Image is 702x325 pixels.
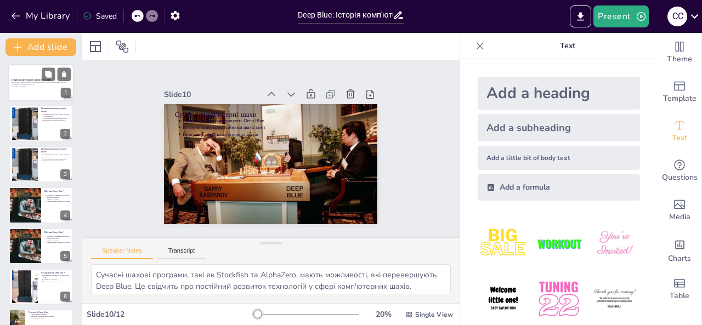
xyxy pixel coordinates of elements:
p: Перший матч з [PERSON_NAME] в 1996 році [43,275,70,278]
div: С С [667,7,687,26]
p: Програми, що перевершують Deep Blue [183,117,367,124]
p: Виникнення комп'ютерних шахів [41,147,70,153]
p: Розвиток комп'ютерних шахів розпочався в 1950-х роках [43,113,70,117]
img: 5.jpeg [533,273,584,324]
textarea: Сучасні шахові програми, такі як Stockfish та AlphaZero, мають можливості, які перевершують Deep ... [91,264,451,294]
div: 2 [9,105,73,141]
p: Спеціалізовані алгоритми [31,313,70,316]
div: Saved [83,11,117,21]
div: 6 [9,269,73,305]
div: Change the overall theme [658,33,701,72]
p: Величезна обчислювальна потужність [31,315,70,317]
p: Поступове вдосконалення технологій [43,158,70,160]
p: Що таке Deep Blue? [44,190,70,193]
img: 3.jpeg [589,218,640,269]
div: Add a little bit of body text [478,146,640,170]
p: Відомий матч проти [PERSON_NAME] [47,196,70,200]
div: Add charts and graphs [658,230,701,270]
button: Speaker Notes [91,247,153,259]
div: Add text boxes [658,112,701,151]
p: Використання професійними шахістами [183,124,367,131]
div: 1 [61,88,71,98]
div: Add a formula [478,174,640,201]
p: Спеціалізовані алгоритми для аналізу [47,201,70,203]
div: Add a subheading [478,114,640,141]
span: Template [663,93,697,105]
div: 4 [9,187,73,223]
p: Від простих програм до Deep Blue [43,119,70,121]
p: Поступове вдосконалення технологій [43,117,70,119]
button: Duplicate Slide [42,67,55,81]
div: Add a heading [478,77,640,110]
p: Оптимізація програм [31,317,70,320]
p: Спеціалізовані алгоритми для аналізу [47,241,70,243]
img: 6.jpeg [589,273,640,324]
div: Get real-time input from your audience [658,151,701,191]
button: С С [667,5,687,27]
div: Add ready made slides [658,72,701,112]
span: Table [670,290,689,302]
button: Add slide [5,38,76,56]
p: Deep Blue - суперкомп'ютер від IBM [47,235,70,237]
div: 5 [60,251,70,261]
div: Slide 10 [164,89,259,100]
p: Generated with [URL] [12,85,71,88]
p: Відомий матч проти [PERSON_NAME] [47,237,70,241]
p: Прогрес у сфері комп'ютерних шахів [183,131,367,138]
p: Що таке Deep Blue? [44,230,70,233]
div: Add images, graphics, shapes or video [658,191,701,230]
p: Deep Blue - суперкомп'ютер від IBM [47,195,70,197]
div: Slide 10 / 12 [87,309,254,320]
div: 4 [60,210,70,220]
span: Media [669,211,690,223]
div: Add a table [658,270,701,309]
p: Text [489,33,647,59]
p: Перемога у 1997 році [43,278,70,281]
div: 3 [9,146,73,183]
div: 3 [60,169,70,179]
div: 1 [8,64,74,101]
p: Презентація розгляне розвиток комп'ютерних шахів, зокрема історію Deep Blue, його досягнення та в... [12,82,71,86]
p: Технології Deep Blue [28,311,70,314]
strong: Історія комп'ютерних шахів: Deep Blue [12,78,52,81]
p: Сучасні комп'ютерні шахи [175,109,367,119]
span: Single View [415,310,453,319]
span: Text [672,132,687,144]
img: 1.jpeg [478,218,529,269]
span: Questions [662,172,698,184]
input: Insert title [298,7,392,23]
button: Transcript [157,247,206,259]
span: Charts [668,253,691,265]
p: Від простих програм до Deep Blue [43,159,70,162]
button: Present [593,5,648,27]
p: Вплив на технології та шахи [43,281,70,283]
span: Position [116,40,129,53]
button: My Library [8,7,75,25]
img: 4.jpeg [478,273,529,324]
p: Історія матчів Deep Blue [41,271,70,275]
div: 5 [9,228,73,264]
div: 20 % [370,309,397,320]
p: Розвиток комп'ютерних шахів розпочався в 1950-х роках [43,153,70,157]
div: 2 [60,129,70,139]
div: 6 [60,292,70,301]
span: Theme [667,53,692,65]
p: Виникнення комп'ютерних шахів [41,106,70,112]
button: Export to PowerPoint [570,5,591,27]
div: Layout [87,38,104,55]
img: 2.jpeg [533,218,584,269]
button: Delete Slide [58,67,71,81]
